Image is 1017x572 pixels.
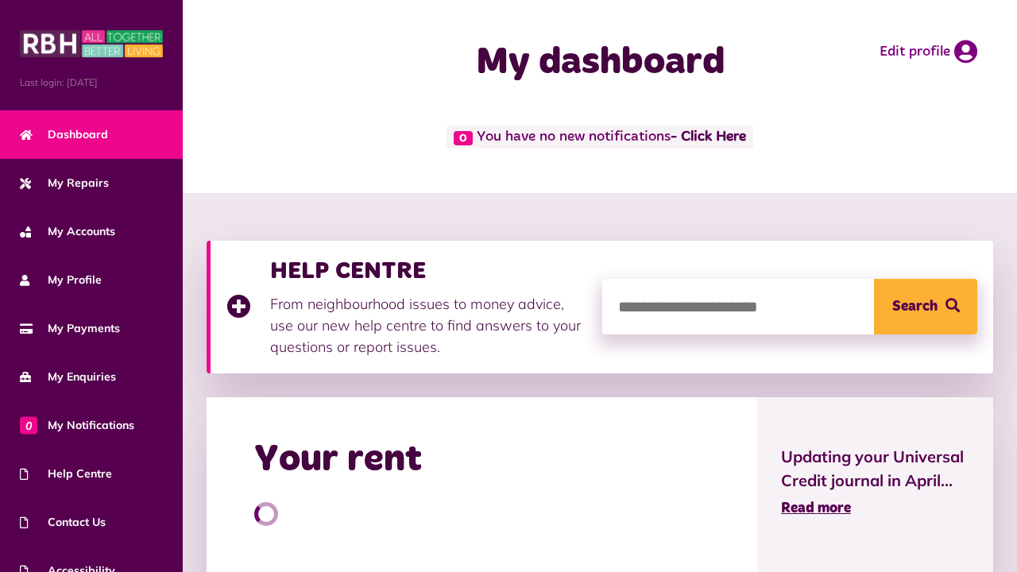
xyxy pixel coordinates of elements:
[447,126,752,149] span: You have no new notifications
[20,416,37,434] span: 0
[20,466,112,482] span: Help Centre
[20,514,106,531] span: Contact Us
[671,130,746,145] a: - Click Here
[20,369,116,385] span: My Enquiries
[270,257,586,285] h3: HELP CENTRE
[781,445,969,493] span: Updating your Universal Credit journal in April...
[20,223,115,240] span: My Accounts
[20,126,108,143] span: Dashboard
[892,279,938,334] span: Search
[781,445,969,520] a: Updating your Universal Credit journal in April... Read more
[20,272,102,288] span: My Profile
[781,501,851,516] span: Read more
[880,40,977,64] a: Edit profile
[20,75,163,90] span: Last login: [DATE]
[20,417,134,434] span: My Notifications
[254,437,422,483] h2: Your rent
[408,40,793,86] h1: My dashboard
[20,320,120,337] span: My Payments
[20,175,109,191] span: My Repairs
[20,28,163,60] img: MyRBH
[454,131,473,145] span: 0
[270,293,586,357] p: From neighbourhood issues to money advice, use our new help centre to find answers to your questi...
[874,279,977,334] button: Search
